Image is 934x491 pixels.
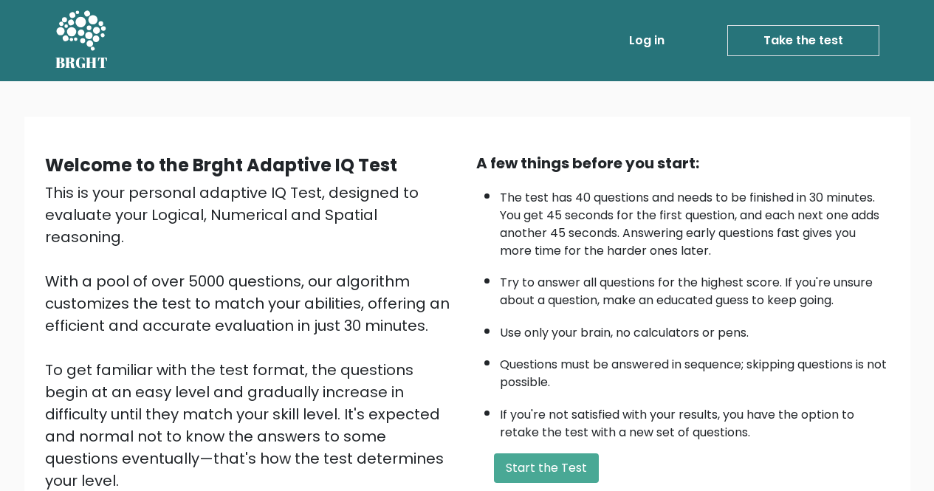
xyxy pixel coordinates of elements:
[55,6,109,75] a: BRGHT
[500,267,890,309] li: Try to answer all questions for the highest score. If you're unsure about a question, make an edu...
[494,453,599,483] button: Start the Test
[500,182,890,260] li: The test has 40 questions and needs to be finished in 30 minutes. You get 45 seconds for the firs...
[500,399,890,442] li: If you're not satisfied with your results, you have the option to retake the test with a new set ...
[45,153,397,177] b: Welcome to the Brght Adaptive IQ Test
[476,152,890,174] div: A few things before you start:
[500,317,890,342] li: Use only your brain, no calculators or pens.
[727,25,879,56] a: Take the test
[623,26,670,55] a: Log in
[500,348,890,391] li: Questions must be answered in sequence; skipping questions is not possible.
[55,54,109,72] h5: BRGHT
